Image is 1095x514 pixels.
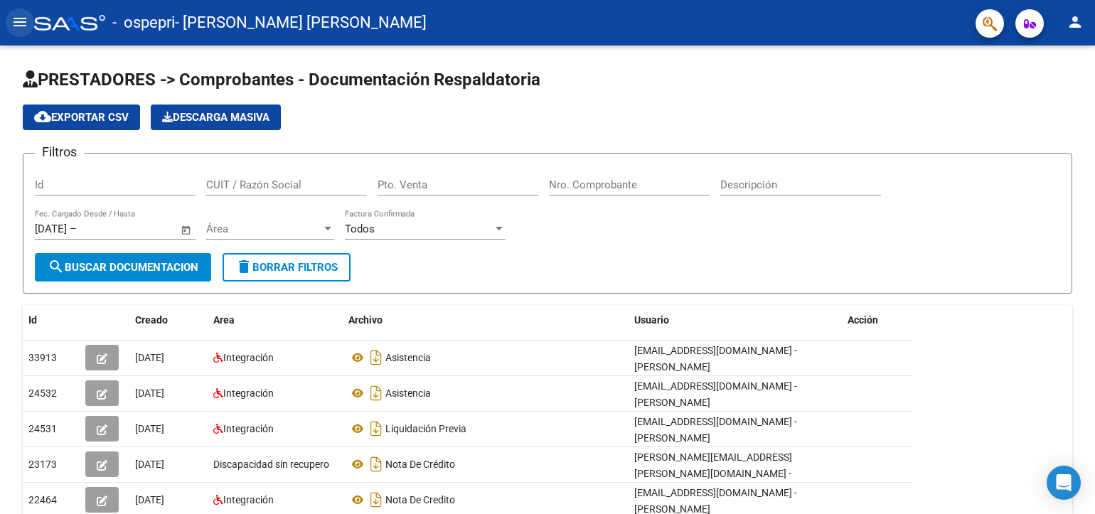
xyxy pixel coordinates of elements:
span: [DATE] [135,387,164,399]
span: – [70,223,77,235]
span: - ospepri [112,7,175,38]
span: [DATE] [135,352,164,363]
button: Borrar Filtros [223,253,351,282]
span: Buscar Documentacion [48,261,198,274]
datatable-header-cell: Archivo [343,305,629,336]
button: Descarga Masiva [151,105,281,130]
span: Acción [848,314,878,326]
span: Area [213,314,235,326]
span: [EMAIL_ADDRESS][DOMAIN_NAME] - [PERSON_NAME] [634,416,797,444]
button: Buscar Documentacion [35,253,211,282]
input: Fecha inicio [35,223,67,235]
i: Descargar documento [367,417,385,440]
i: Descargar documento [367,382,385,405]
span: Asistencia [385,352,431,363]
app-download-masive: Descarga masiva de comprobantes (adjuntos) [151,105,281,130]
span: 24531 [28,423,57,434]
span: 22464 [28,494,57,505]
span: Nota De Crédito [385,459,455,470]
mat-icon: delete [235,258,252,275]
mat-icon: menu [11,14,28,31]
mat-icon: person [1067,14,1084,31]
span: Descarga Masiva [162,111,269,124]
i: Descargar documento [367,453,385,476]
datatable-header-cell: Id [23,305,80,336]
span: Liquidación Previa [385,423,466,434]
span: 24532 [28,387,57,399]
span: Usuario [634,314,669,326]
span: Id [28,314,37,326]
span: Nota De Credito [385,494,455,505]
input: Fecha fin [80,223,149,235]
datatable-header-cell: Area [208,305,343,336]
span: Borrar Filtros [235,261,338,274]
span: - [PERSON_NAME] [PERSON_NAME] [175,7,427,38]
i: Descargar documento [367,488,385,511]
span: Creado [135,314,168,326]
span: Todos [345,223,375,235]
i: Descargar documento [367,346,385,369]
button: Exportar CSV [23,105,140,130]
span: 23173 [28,459,57,470]
mat-icon: search [48,258,65,275]
span: 33913 [28,352,57,363]
div: Open Intercom Messenger [1047,466,1081,500]
span: [PERSON_NAME][EMAIL_ADDRESS][PERSON_NAME][DOMAIN_NAME] - [PERSON_NAME] [634,451,792,496]
span: Discapacidad sin recupero [213,459,329,470]
span: Asistencia [385,387,431,399]
h3: Filtros [35,142,84,162]
span: Integración [223,423,274,434]
span: [EMAIL_ADDRESS][DOMAIN_NAME] - [PERSON_NAME] [634,345,797,373]
span: [EMAIL_ADDRESS][DOMAIN_NAME] - [PERSON_NAME] [634,380,797,408]
datatable-header-cell: Usuario [629,305,842,336]
span: [DATE] [135,459,164,470]
span: Integración [223,494,274,505]
mat-icon: cloud_download [34,108,51,125]
span: [DATE] [135,423,164,434]
span: Área [206,223,321,235]
datatable-header-cell: Acción [842,305,913,336]
button: Open calendar [178,222,195,238]
span: Integración [223,387,274,399]
span: PRESTADORES -> Comprobantes - Documentación Respaldatoria [23,70,540,90]
span: Integración [223,352,274,363]
datatable-header-cell: Creado [129,305,208,336]
span: Archivo [348,314,383,326]
span: [DATE] [135,494,164,505]
span: Exportar CSV [34,111,129,124]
